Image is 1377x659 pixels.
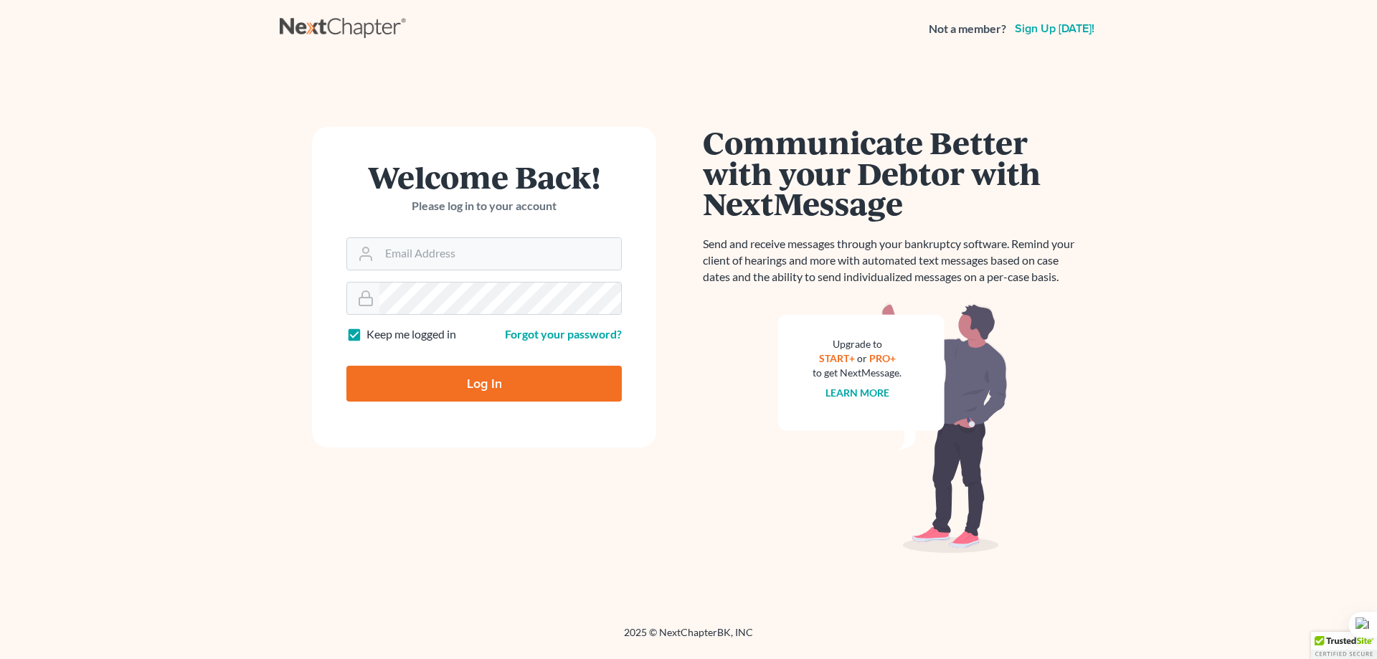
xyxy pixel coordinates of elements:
[819,352,855,364] a: START+
[703,127,1083,219] h1: Communicate Better with your Debtor with NextMessage
[280,625,1097,651] div: 2025 © NextChapterBK, INC
[778,303,1008,554] img: nextmessage_bg-59042aed3d76b12b5cd301f8e5b87938c9018125f34e5fa2b7a6b67550977c72.svg
[825,387,889,399] a: Learn more
[505,327,622,341] a: Forgot your password?
[346,198,622,214] p: Please log in to your account
[346,366,622,402] input: Log In
[1311,632,1377,659] div: TrustedSite Certified
[813,337,902,351] div: Upgrade to
[366,326,456,343] label: Keep me logged in
[379,238,621,270] input: Email Address
[346,161,622,192] h1: Welcome Back!
[1012,23,1097,34] a: Sign up [DATE]!
[929,21,1006,37] strong: Not a member?
[869,352,896,364] a: PRO+
[703,236,1083,285] p: Send and receive messages through your bankruptcy software. Remind your client of hearings and mo...
[857,352,867,364] span: or
[813,366,902,380] div: to get NextMessage.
